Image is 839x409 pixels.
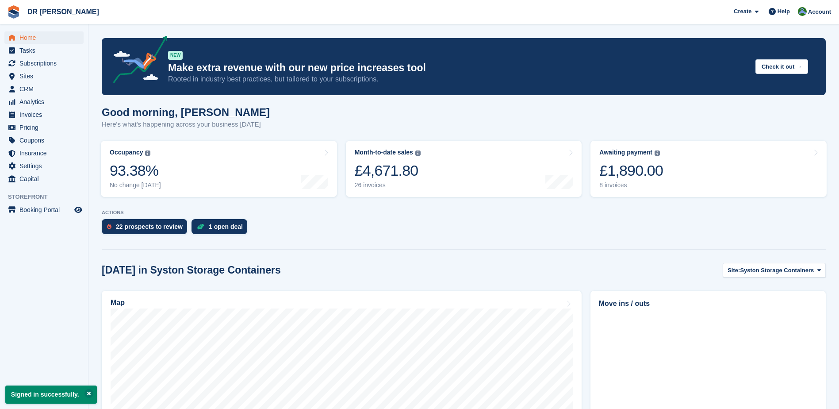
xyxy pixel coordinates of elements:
img: deal-1b604bf984904fb50ccaf53a9ad4b4a5d6e5aea283cecdc64d6e3604feb123c2.svg [197,224,204,230]
a: menu [4,31,84,44]
div: 1 open deal [209,223,243,230]
div: £1,890.00 [599,162,663,180]
h2: Move ins / outs [599,298,817,309]
a: menu [4,160,84,172]
span: CRM [19,83,73,95]
a: menu [4,173,84,185]
span: Invoices [19,108,73,121]
p: ACTIONS [102,210,826,216]
span: Settings [19,160,73,172]
span: Syston Storage Containers [740,266,814,275]
span: Home [19,31,73,44]
span: Account [808,8,831,16]
h2: Map [111,299,125,307]
div: No change [DATE] [110,181,161,189]
h2: [DATE] in Syston Storage Containers [102,264,281,276]
span: Pricing [19,121,73,134]
img: icon-info-grey-7440780725fd019a000dd9b08b2336e03edf1995a4989e88bcd33f0948082b44.svg [415,150,421,156]
span: Capital [19,173,73,185]
span: Coupons [19,134,73,147]
span: Help [778,7,790,16]
h1: Good morning, [PERSON_NAME] [102,106,270,118]
a: 22 prospects to review [102,219,192,239]
div: £4,671.80 [355,162,421,180]
img: icon-info-grey-7440780725fd019a000dd9b08b2336e03edf1995a4989e88bcd33f0948082b44.svg [655,150,660,156]
a: DR [PERSON_NAME] [24,4,103,19]
p: Rooted in industry best practices, but tailored to your subscriptions. [168,74,748,84]
div: 93.38% [110,162,161,180]
span: Insurance [19,147,73,159]
img: stora-icon-8386f47178a22dfd0bd8f6a31ec36ba5ce8667c1dd55bd0f319d3a0aa187defe.svg [7,5,20,19]
a: menu [4,134,84,147]
a: Preview store [73,204,84,215]
img: Alice Stanley [798,7,807,16]
p: Signed in successfully. [5,386,97,404]
span: Site: [728,266,740,275]
a: menu [4,83,84,95]
span: Booking Portal [19,204,73,216]
span: Create [734,7,751,16]
a: menu [4,57,84,69]
img: icon-info-grey-7440780725fd019a000dd9b08b2336e03edf1995a4989e88bcd33f0948082b44.svg [145,150,150,156]
a: Awaiting payment £1,890.00 8 invoices [590,141,827,197]
p: Make extra revenue with our new price increases tool [168,62,748,74]
button: Check it out → [755,59,808,74]
span: Tasks [19,44,73,57]
div: 22 prospects to review [116,223,183,230]
span: Subscriptions [19,57,73,69]
div: Occupancy [110,149,143,156]
a: Month-to-date sales £4,671.80 26 invoices [346,141,582,197]
a: Occupancy 93.38% No change [DATE] [101,141,337,197]
div: Awaiting payment [599,149,652,156]
a: menu [4,204,84,216]
div: Month-to-date sales [355,149,413,156]
div: NEW [168,51,183,60]
a: menu [4,44,84,57]
a: menu [4,108,84,121]
span: Analytics [19,96,73,108]
span: Storefront [8,193,88,201]
a: menu [4,96,84,108]
div: 26 invoices [355,181,421,189]
a: menu [4,147,84,159]
img: price-adjustments-announcement-icon-8257ccfd72463d97f412b2fc003d46551f7dbcb40ab6d574587a9cd5c0d94... [106,36,168,86]
img: prospect-51fa495bee0391a8d652442698ab0144808aea92771e9ea1ae160a38d050c398.svg [107,224,111,229]
a: menu [4,121,84,134]
span: Sites [19,70,73,82]
a: 1 open deal [192,219,252,239]
div: 8 invoices [599,181,663,189]
a: menu [4,70,84,82]
button: Site: Syston Storage Containers [723,263,826,278]
p: Here's what's happening across your business [DATE] [102,120,270,130]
